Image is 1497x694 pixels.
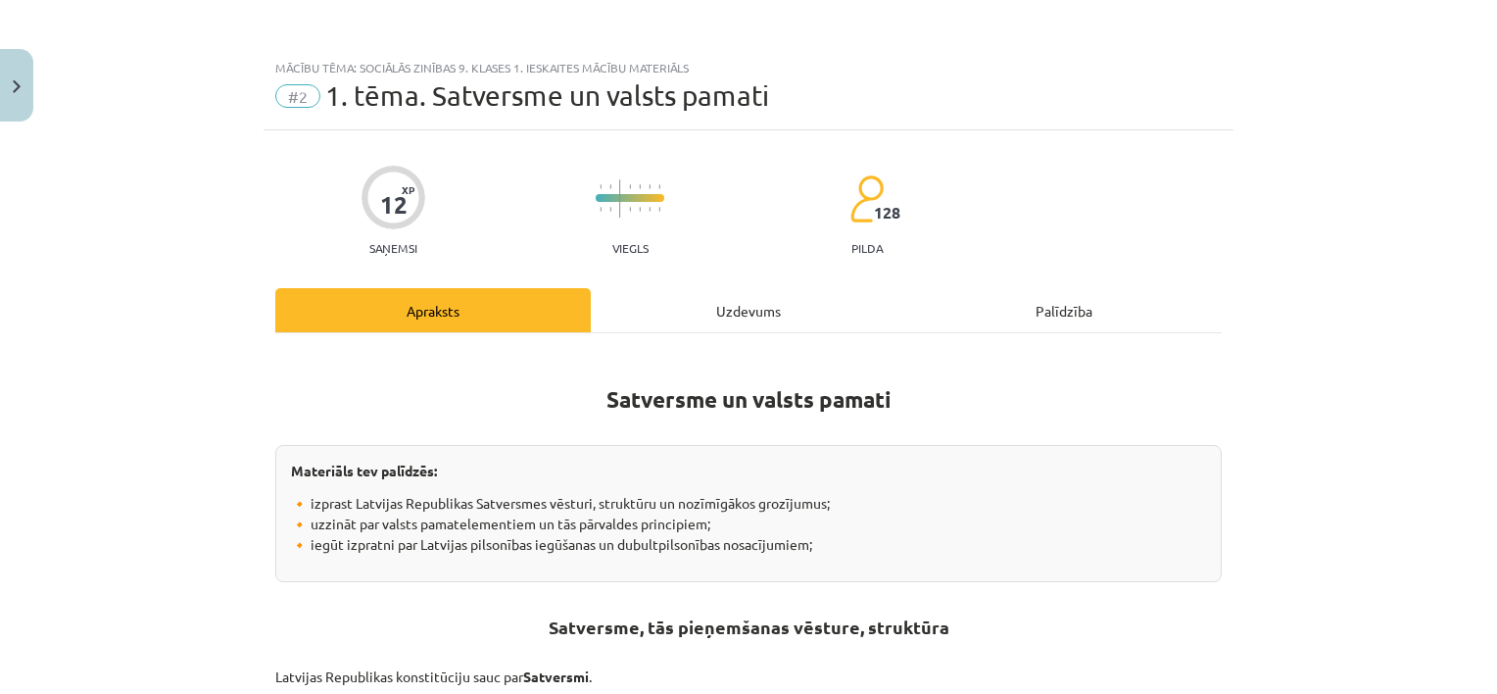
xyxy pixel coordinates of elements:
[619,179,621,218] img: icon-long-line-d9ea69661e0d244f92f715978eff75569469978d946b2353a9bb055b3ed8787d.svg
[639,207,641,212] img: icon-short-line-57e1e144782c952c97e751825c79c345078a6d821885a25fce030b3d8c18986b.svg
[325,79,769,112] span: 1. tēma. Satversme un valsts pamati
[639,184,641,189] img: icon-short-line-57e1e144782c952c97e751825c79c345078a6d821885a25fce030b3d8c18986b.svg
[609,184,611,189] img: icon-short-line-57e1e144782c952c97e751825c79c345078a6d821885a25fce030b3d8c18986b.svg
[275,84,320,108] span: #2
[851,241,883,255] p: pilda
[362,241,425,255] p: Saņemsi
[609,207,611,212] img: icon-short-line-57e1e144782c952c97e751825c79c345078a6d821885a25fce030b3d8c18986b.svg
[291,493,1206,555] p: 🔸 izprast Latvijas Republikas Satversmes vēsturi, struktūru un nozīmīgākos grozījumus; 🔸 uzzināt ...
[649,207,651,212] img: icon-short-line-57e1e144782c952c97e751825c79c345078a6d821885a25fce030b3d8c18986b.svg
[874,204,900,222] span: 128
[849,174,884,223] img: students-c634bb4e5e11cddfef0936a35e636f08e4e9abd3cc4e673bd6f9a4125e45ecb1.svg
[275,61,1222,74] div: Mācību tēma: Sociālās zinības 9. klases 1. ieskaites mācību materiāls
[600,207,602,212] img: icon-short-line-57e1e144782c952c97e751825c79c345078a6d821885a25fce030b3d8c18986b.svg
[629,207,631,212] img: icon-short-line-57e1e144782c952c97e751825c79c345078a6d821885a25fce030b3d8c18986b.svg
[402,184,414,195] span: XP
[906,288,1222,332] div: Palīdzība
[275,667,1222,687] p: Latvijas Republikas konstitūciju sauc par .
[658,207,660,212] img: icon-short-line-57e1e144782c952c97e751825c79c345078a6d821885a25fce030b3d8c18986b.svg
[600,184,602,189] img: icon-short-line-57e1e144782c952c97e751825c79c345078a6d821885a25fce030b3d8c18986b.svg
[629,184,631,189] img: icon-short-line-57e1e144782c952c97e751825c79c345078a6d821885a25fce030b3d8c18986b.svg
[591,288,906,332] div: Uzdevums
[606,385,892,414] strong: Satversme un valsts pamati
[291,462,437,479] strong: Materiāls tev palīdzēs:
[13,80,21,93] img: icon-close-lesson-0947bae3869378f0d4975bcd49f059093ad1ed9edebbc8119c70593378902aed.svg
[523,668,589,685] b: Satversmi
[549,616,949,638] strong: Satversme, tās pieņemšanas vēsture, struktūra
[649,184,651,189] img: icon-short-line-57e1e144782c952c97e751825c79c345078a6d821885a25fce030b3d8c18986b.svg
[658,184,660,189] img: icon-short-line-57e1e144782c952c97e751825c79c345078a6d821885a25fce030b3d8c18986b.svg
[612,241,649,255] p: Viegls
[380,191,408,219] div: 12
[275,288,591,332] div: Apraksts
